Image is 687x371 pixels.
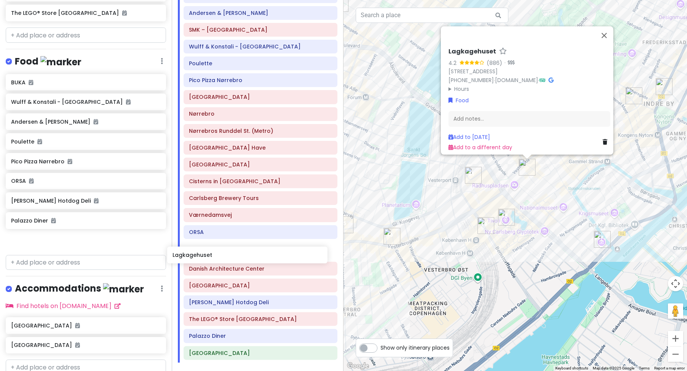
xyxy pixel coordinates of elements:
a: Star place [499,48,507,56]
img: marker [40,56,81,68]
button: Map camera controls [668,276,683,291]
div: Add notes... [448,111,610,127]
div: Andersen & Maillard [626,87,642,104]
a: Report a map error [654,366,685,370]
div: Danish Architecture Center [594,231,611,248]
h4: Accommodations [15,282,144,295]
a: [STREET_ADDRESS] [448,68,498,75]
div: 4.2 [448,59,460,67]
span: Map data ©2025 Google [593,366,634,370]
div: Tivoli Gardens [498,209,515,226]
a: [PHONE_NUMBER] [448,76,494,84]
button: Zoom out [668,347,683,362]
i: Google Maps [548,77,553,83]
a: Terms (opens in new tab) [639,366,650,370]
button: Drag Pegman onto the map to open Street View [668,303,683,319]
img: marker [103,283,144,295]
button: Zoom in [668,331,683,346]
a: Open this area in Google Maps (opens a new window) [345,361,371,371]
button: Keyboard shortcuts [555,366,588,371]
button: Close [595,26,613,45]
span: Show only itinerary places [381,344,450,352]
input: Search a place [356,8,508,23]
a: Delete place [603,138,610,146]
div: Lagkagehuset [519,159,535,176]
a: [DOMAIN_NAME] [495,76,538,84]
a: Food [448,96,469,105]
i: Tripadvisor [539,77,545,83]
div: Værnedamsvej [337,216,353,233]
div: · · [448,48,610,93]
h6: Lagkagehuset [448,48,496,56]
img: Google [345,361,371,371]
h4: Food [15,55,81,68]
a: Add to a different day [448,144,512,151]
summary: Hours [448,85,610,93]
div: (886) [487,59,502,67]
div: John’s Hotdog Deli [477,217,494,234]
div: · [502,60,514,67]
input: + Add place or address [6,27,166,43]
a: Add to [DATE] [448,133,490,141]
div: Palazzo Diner [465,167,482,184]
div: BUKA [656,78,672,95]
div: ORSA [384,228,400,245]
input: + Add place or address [6,255,166,270]
a: Find hotels on [DOMAIN_NAME] [6,302,121,310]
